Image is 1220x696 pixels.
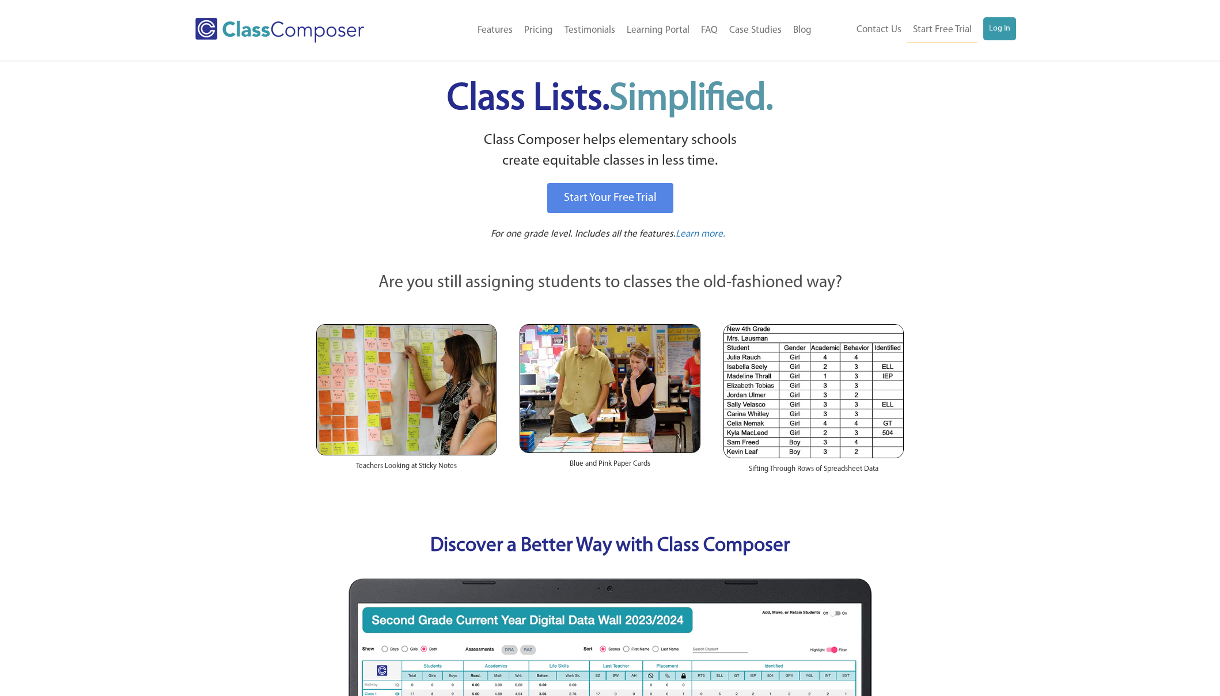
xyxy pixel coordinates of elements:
div: Blue and Pink Paper Cards [520,453,700,481]
a: Learning Portal [621,18,695,43]
a: Learn more. [676,227,725,242]
img: Class Composer [195,18,364,43]
p: Class Composer helps elementary schools create equitable classes in less time. [315,130,905,172]
a: Log In [983,17,1016,40]
a: Start Your Free Trial [547,183,673,213]
a: Blog [787,18,817,43]
a: Case Studies [723,18,787,43]
a: Start Free Trial [907,17,977,43]
nav: Header Menu [411,18,817,43]
a: Pricing [518,18,559,43]
a: Features [472,18,518,43]
img: Teachers Looking at Sticky Notes [316,324,497,455]
span: Learn more. [676,229,725,239]
span: Class Lists. [447,81,773,118]
span: Start Your Free Trial [564,192,657,204]
p: Discover a Better Way with Class Composer [305,532,915,561]
a: Contact Us [851,17,907,43]
p: Are you still assigning students to classes the old-fashioned way? [316,271,904,296]
div: Teachers Looking at Sticky Notes [316,455,497,483]
img: Blue and Pink Paper Cards [520,324,700,452]
a: FAQ [695,18,723,43]
span: For one grade level. Includes all the features. [491,229,676,239]
img: Spreadsheets [723,324,904,458]
nav: Header Menu [817,17,1016,43]
span: Simplified. [609,81,773,118]
a: Testimonials [559,18,621,43]
div: Sifting Through Rows of Spreadsheet Data [723,458,904,486]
